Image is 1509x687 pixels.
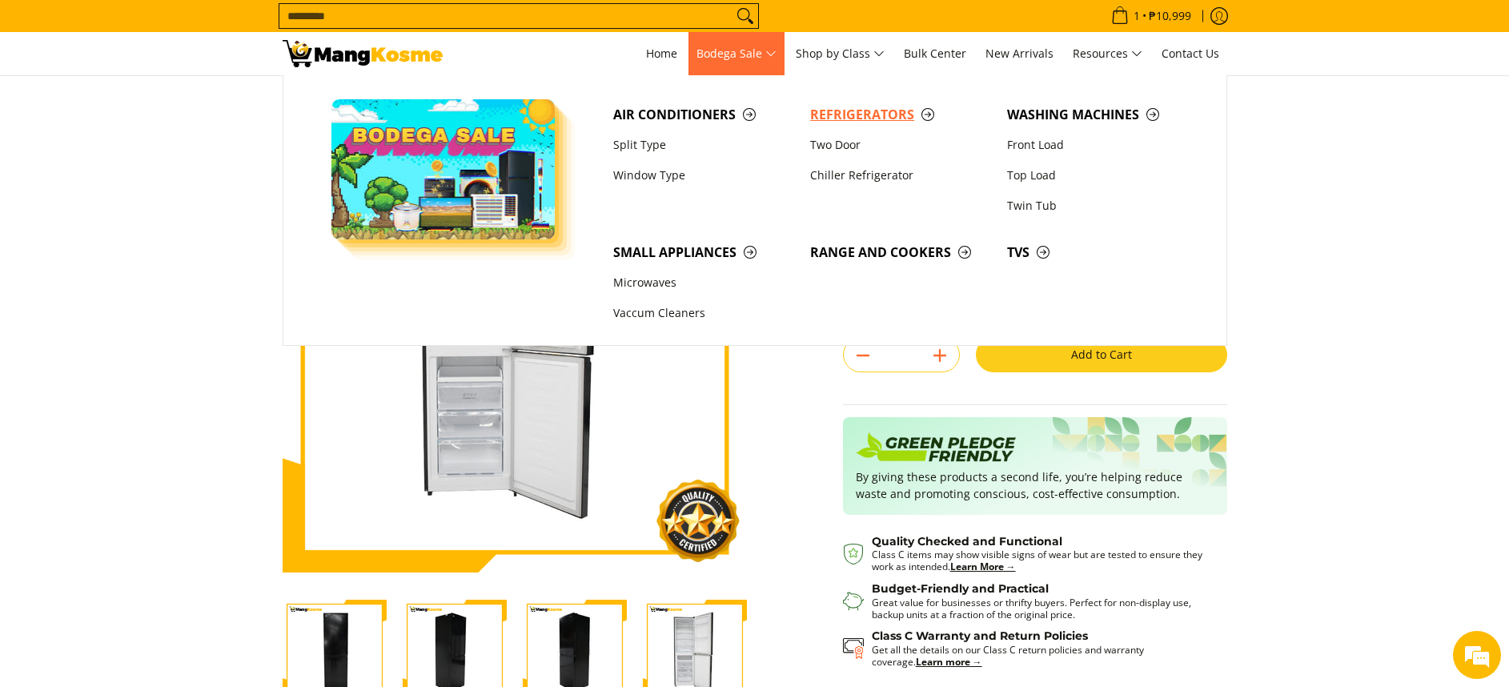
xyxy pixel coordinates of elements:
[872,629,1088,643] strong: Class C Warranty and Return Policies
[802,237,999,267] a: Range and Cookers
[263,8,301,46] div: Minimize live chat window
[802,99,999,130] a: Refrigerators
[331,99,556,239] img: Bodega Sale
[872,644,1211,668] p: Get all the details on our Class C return policies and warranty coverage.
[999,99,1196,130] a: Washing Machines
[638,32,685,75] a: Home
[646,46,677,61] span: Home
[810,243,991,263] span: Range and Cookers
[613,105,794,125] span: Air Conditioners
[872,548,1211,572] p: Class C items may show visible signs of wear but are tested to ensure they work as intended.
[1131,10,1142,22] span: 1
[896,32,974,75] a: Bulk Center
[999,160,1196,191] a: Top Load
[802,130,999,160] a: Two Door
[977,32,1062,75] a: New Arrivals
[605,268,802,299] a: Microwaves
[844,343,882,368] button: Subtract
[1162,46,1219,61] span: Contact Us
[796,44,885,64] span: Shop by Class
[810,105,991,125] span: Refrigerators
[1154,32,1227,75] a: Contact Us
[459,32,1227,75] nav: Main Menu
[8,437,305,493] textarea: Type your message and hit 'Enter'
[605,237,802,267] a: Small Appliances
[856,468,1214,502] p: By giving these products a second life, you’re helping reduce waste and promoting conscious, cost...
[605,160,802,191] a: Window Type
[921,343,959,368] button: Add
[1146,10,1194,22] span: ₱10,999
[904,46,966,61] span: Bulk Center
[93,202,221,364] span: We're online!
[872,581,1049,596] strong: Budget-Friendly and Practical
[999,191,1196,221] a: Twin Tub
[688,32,785,75] a: Bodega Sale
[976,337,1227,372] button: Add to Cart
[283,40,443,67] img: Condura 9 Cu. Ft. Bottom Freezer Inverter Ref 9.9. DDAY l Mang Kosme
[1007,243,1188,263] span: TVs
[605,299,802,329] a: Vaccum Cleaners
[1106,7,1196,25] span: •
[950,560,1016,573] a: Learn More →
[872,534,1062,548] strong: Quality Checked and Functional
[1073,44,1142,64] span: Resources
[83,90,269,110] div: Chat with us now
[802,160,999,191] a: Chiller Refrigerator
[605,130,802,160] a: Split Type
[696,44,777,64] span: Bodega Sale
[1065,32,1150,75] a: Resources
[605,99,802,130] a: Air Conditioners
[999,130,1196,160] a: Front Load
[1007,105,1188,125] span: Washing Machines
[788,32,893,75] a: Shop by Class
[613,243,794,263] span: Small Appliances
[872,597,1211,621] p: Great value for businesses or thrifty buyers. Perfect for non-display use, backup units at a frac...
[916,655,982,669] a: Learn more →
[732,4,758,28] button: Search
[856,430,1016,468] img: Badge sustainability green pledge friendly
[985,46,1053,61] span: New Arrivals
[999,237,1196,267] a: TVs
